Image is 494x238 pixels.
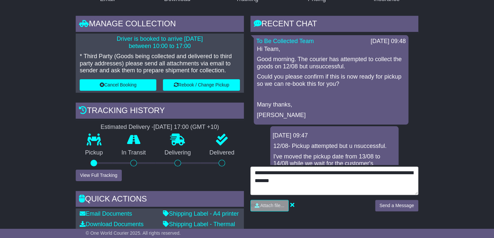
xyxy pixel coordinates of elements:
button: Cancel Booking [80,79,156,91]
p: I've moved the pickup date from 13/08 to 14/08 while we wait for the customer's response. [273,153,395,175]
div: Tracking history [76,103,244,120]
p: Hi Team, [257,46,405,53]
a: To Be Collected Team [256,38,314,44]
p: In Transit [112,149,155,156]
div: [DATE] 09:47 [273,132,396,139]
div: Quick Actions [76,191,244,209]
button: Rebook / Change Pickup [163,79,240,91]
p: [PERSON_NAME] [257,112,405,119]
p: 12/08- Pickup attempted but u nsuccessful. [273,143,395,150]
p: * Third Party (Goods being collected and delivered to third party addresses) please send all atta... [80,53,240,74]
p: Could you please confirm if this is now ready for pickup so we can re-book this for you? [257,73,405,87]
div: [DATE] 17:00 (GMT +10) [153,124,219,131]
div: Manage collection [76,16,244,34]
a: Shipping Label - Thermal printer [163,221,235,235]
a: Download Documents [80,221,143,227]
a: Shipping Label - A4 printer [163,210,239,217]
p: Delivered [200,149,244,156]
div: RECENT CHAT [250,16,418,34]
button: Send a Message [375,200,418,211]
span: © One World Courier 2025. All rights reserved. [86,230,181,236]
button: View Full Tracking [76,170,121,181]
p: Delivering [155,149,200,156]
p: Good morning. The courier has attempted to collect the goods on 12/08 but unsuccessful. [257,56,405,70]
a: Email Documents [80,210,132,217]
p: Driver is booked to arrive [DATE] between 10:00 to 17:00 [80,36,240,50]
p: Pickup [76,149,112,156]
div: [DATE] 09:48 [371,38,406,45]
p: Many thanks, [257,101,405,108]
div: Estimated Delivery - [76,124,244,131]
